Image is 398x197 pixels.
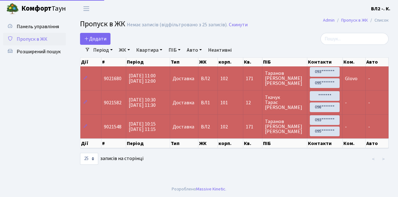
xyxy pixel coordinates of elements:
[345,123,347,130] span: -
[129,121,156,133] span: [DATE] 10:15 [DATE] 11:15
[198,139,218,148] th: ЖК
[129,96,156,109] span: [DATE] 10:30 [DATE] 11:30
[91,45,115,55] a: Період
[246,76,260,81] span: 171
[173,76,194,81] span: Доставка
[201,124,215,129] span: ВЛ2
[196,186,225,192] a: Massive Kinetic
[80,18,125,29] span: Пропуск в ЖК
[173,100,194,105] span: Доставка
[323,17,335,23] a: Admin
[368,75,370,82] span: -
[206,45,234,55] a: Неактивні
[78,3,94,14] button: Переключити навігацію
[371,5,390,12] b: ВЛ2 -. К.
[201,100,215,105] span: ВЛ1
[17,23,59,30] span: Панель управління
[170,58,198,66] th: Тип
[126,139,170,148] th: Період
[320,33,389,45] input: Пошук...
[341,17,368,23] a: Пропуск в ЖК
[198,58,218,66] th: ЖК
[243,139,263,148] th: Кв.
[84,35,106,42] span: Додати
[246,124,260,129] span: 171
[101,58,126,66] th: #
[220,75,228,82] span: 102
[17,48,61,55] span: Розширений пошук
[80,153,98,165] select: записів на сторінці
[366,58,389,66] th: Авто
[129,72,156,85] span: [DATE] 11:00 [DATE] 12:00
[368,17,389,24] li: Список
[166,45,183,55] a: ПІБ
[345,99,347,106] span: -
[265,71,304,86] span: Таранов [PERSON_NAME] [PERSON_NAME]
[173,124,194,129] span: Доставка
[218,139,243,148] th: корп.
[262,139,307,148] th: ПІБ
[21,3,51,13] b: Комфорт
[104,75,121,82] span: 9021680
[126,58,170,66] th: Період
[170,139,198,148] th: Тип
[220,99,228,106] span: 101
[17,36,47,43] span: Пропуск в ЖК
[201,76,215,81] span: ВЛ2
[265,95,304,110] span: Ткачук Тарас [PERSON_NAME]
[80,139,101,148] th: Дії
[371,5,390,13] a: ВЛ2 -. К.
[172,186,226,193] div: Розроблено .
[184,45,204,55] a: Авто
[345,75,358,82] span: Glovo
[80,33,110,45] a: Додати
[80,58,101,66] th: Дії
[3,20,66,33] a: Панель управління
[314,14,398,27] nav: breadcrumb
[101,139,126,148] th: #
[218,58,243,66] th: корп.
[366,139,389,148] th: Авто
[6,3,19,15] img: logo.png
[262,58,307,66] th: ПІБ
[134,45,165,55] a: Квартира
[307,139,343,148] th: Контакти
[220,123,228,130] span: 102
[343,58,366,66] th: Ком.
[3,45,66,58] a: Розширений пошук
[343,139,366,148] th: Ком.
[21,3,66,14] span: Таун
[243,58,263,66] th: Кв.
[104,123,121,130] span: 9021548
[265,119,304,134] span: Таранов [PERSON_NAME] [PERSON_NAME]
[116,45,132,55] a: ЖК
[3,33,66,45] a: Пропуск в ЖК
[307,58,343,66] th: Контакти
[368,99,370,106] span: -
[127,22,228,28] div: Немає записів (відфільтровано з 25 записів).
[246,100,260,105] span: 12
[80,153,143,165] label: записів на сторінці
[104,99,121,106] span: 9021582
[229,22,248,28] a: Скинути
[368,123,370,130] span: -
